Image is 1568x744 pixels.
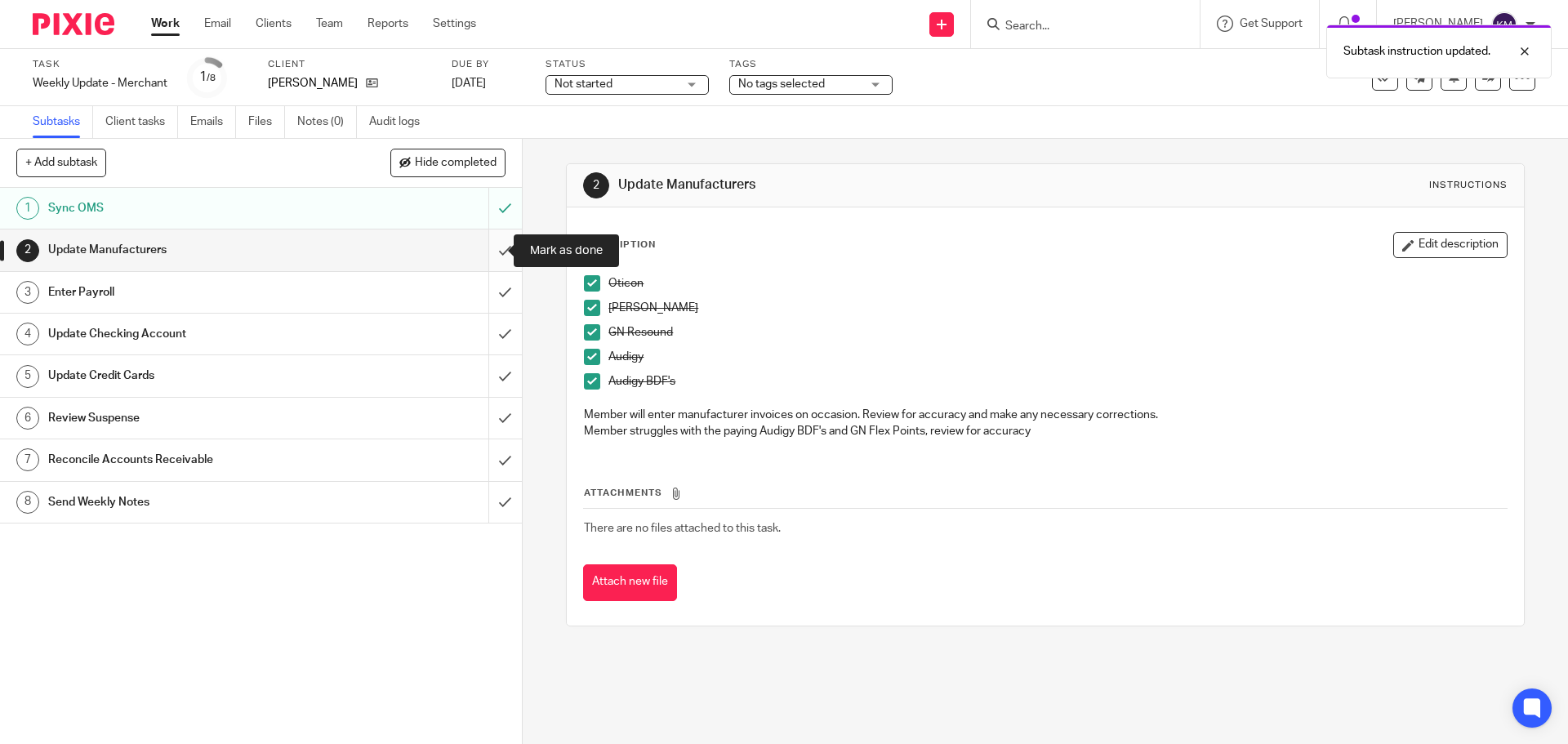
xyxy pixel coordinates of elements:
[729,58,893,71] label: Tags
[608,349,1506,365] p: Audigy
[608,373,1506,390] p: Audigy BDF's
[48,280,331,305] h1: Enter Payroll
[608,324,1506,341] p: GN Resound
[555,78,612,90] span: Not started
[583,238,656,252] p: Description
[369,106,432,138] a: Audit logs
[584,488,662,497] span: Attachments
[608,300,1506,316] p: [PERSON_NAME]
[1429,179,1508,192] div: Instructions
[33,58,167,71] label: Task
[1491,11,1517,38] img: svg%3E
[48,406,331,430] h1: Review Suspense
[48,448,331,472] h1: Reconcile Accounts Receivable
[33,13,114,35] img: Pixie
[48,322,331,346] h1: Update Checking Account
[151,16,180,32] a: Work
[268,75,358,91] p: [PERSON_NAME]
[204,16,231,32] a: Email
[584,423,1506,439] p: Member struggles with the paying Audigy BDF's and GN Flex Points, review for accuracy
[584,523,781,534] span: There are no files attached to this task.
[297,106,357,138] a: Notes (0)
[48,238,331,262] h1: Update Manufacturers
[48,490,331,515] h1: Send Weekly Notes
[583,172,609,198] div: 2
[16,448,39,471] div: 7
[452,58,525,71] label: Due by
[16,239,39,262] div: 2
[415,157,497,170] span: Hide completed
[33,106,93,138] a: Subtasks
[48,363,331,388] h1: Update Credit Cards
[546,58,709,71] label: Status
[48,196,331,221] h1: Sync OMS
[390,149,506,176] button: Hide completed
[452,78,486,89] span: [DATE]
[583,564,677,601] button: Attach new file
[16,149,106,176] button: + Add subtask
[33,75,167,91] div: Weekly Update - Merchant
[584,407,1506,423] p: Member will enter manufacturer invoices on occasion. Review for accuracy and make any necessary c...
[316,16,343,32] a: Team
[207,74,216,82] small: /8
[268,58,431,71] label: Client
[1343,43,1490,60] p: Subtask instruction updated.
[16,323,39,345] div: 4
[16,365,39,388] div: 5
[16,281,39,304] div: 3
[608,275,1506,292] p: Oticon
[433,16,476,32] a: Settings
[190,106,236,138] a: Emails
[105,106,178,138] a: Client tasks
[16,197,39,220] div: 1
[16,491,39,514] div: 8
[199,68,216,87] div: 1
[1393,232,1508,258] button: Edit description
[248,106,285,138] a: Files
[367,16,408,32] a: Reports
[256,16,292,32] a: Clients
[738,78,825,90] span: No tags selected
[618,176,1080,194] h1: Update Manufacturers
[16,407,39,430] div: 6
